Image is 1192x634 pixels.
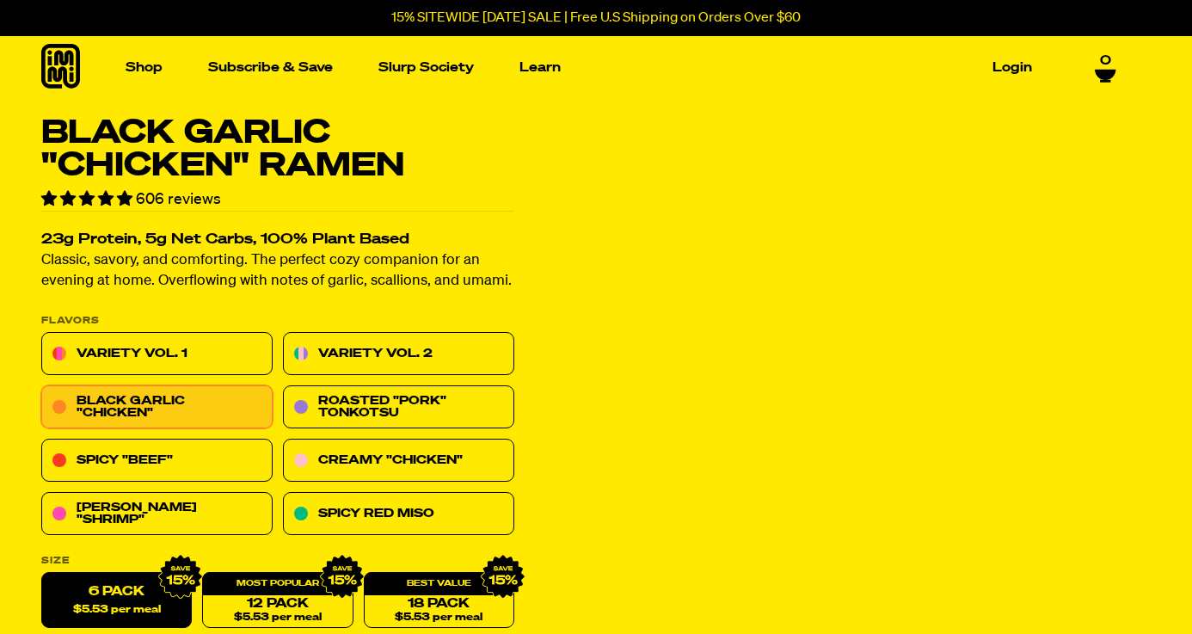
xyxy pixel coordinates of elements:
p: 15% SITEWIDE [DATE] SALE | Free U.S Shipping on Orders Over $60 [391,10,801,26]
h1: Black Garlic "Chicken" Ramen [41,117,514,182]
a: [PERSON_NAME] "Shrimp" [41,493,273,536]
span: $5.53 per meal [234,612,322,624]
a: Black Garlic "Chicken" [41,386,273,429]
a: Creamy "Chicken" [283,440,514,483]
span: 0 [1100,53,1111,69]
p: Classic, savory, and comforting. The perfect cozy companion for an evening at home. Overflowing w... [41,251,514,292]
label: 6 Pack [41,573,192,629]
span: 4.76 stars [41,192,136,207]
a: Subscribe & Save [201,54,340,81]
nav: Main navigation [119,36,1039,99]
a: Spicy Red Miso [283,493,514,536]
a: 18 Pack$5.53 per meal [364,573,514,629]
span: $5.53 per meal [395,612,482,624]
a: 12 Pack$5.53 per meal [202,573,353,629]
a: Variety Vol. 1 [41,333,273,376]
a: Spicy "Beef" [41,440,273,483]
a: Roasted "Pork" Tonkotsu [283,386,514,429]
img: IMG_9632.png [319,555,364,600]
p: Flavors [41,317,514,326]
label: Size [41,557,514,566]
a: Learn [513,54,568,81]
a: Shop [119,54,169,81]
a: Login [986,54,1039,81]
a: 0 [1095,53,1116,83]
h2: 23g Protein, 5g Net Carbs, 100% Plant Based [41,233,514,248]
span: 606 reviews [136,192,221,207]
span: $5.53 per meal [73,605,161,616]
img: IMG_9632.png [158,555,203,600]
img: IMG_9632.png [481,555,525,600]
a: Variety Vol. 2 [283,333,514,376]
a: Slurp Society [372,54,481,81]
